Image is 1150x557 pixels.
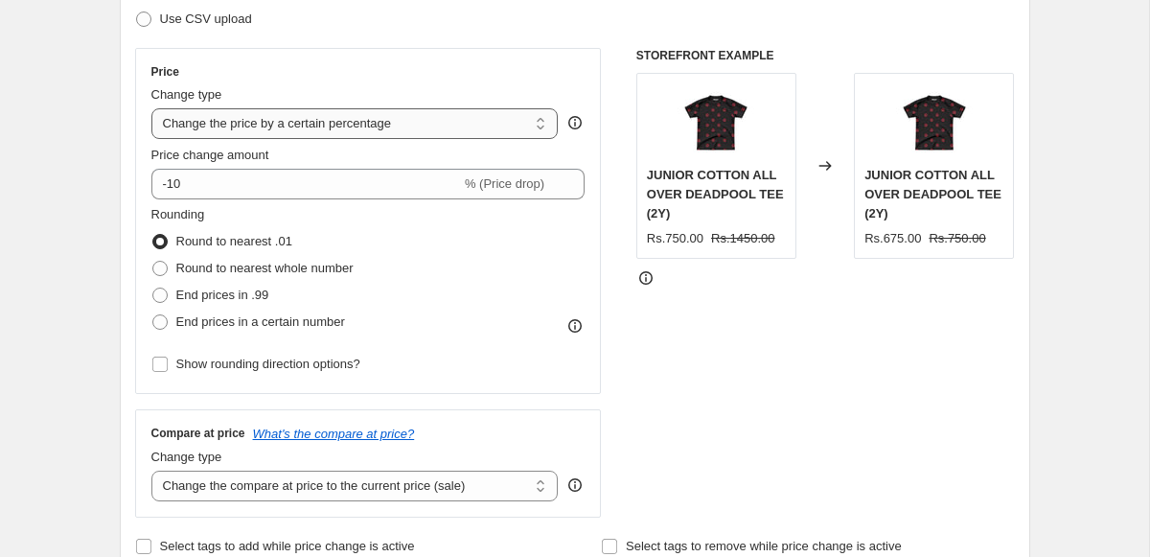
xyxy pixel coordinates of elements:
[160,539,415,553] span: Select tags to add while price change is active
[176,234,292,248] span: Round to nearest .01
[176,314,345,329] span: End prices in a certain number
[151,169,461,199] input: -15
[864,168,1001,220] span: JUNIOR COTTON ALL OVER DEADPOOL TEE (2Y)
[929,229,985,248] strike: Rs.750.00
[253,427,415,441] button: What's the compare at price?
[647,229,703,248] div: Rs.750.00
[896,83,973,160] img: WhatsApp_Image_2024-09-04_at_2.22.48_PM_80x.jpg
[151,64,179,80] h3: Price
[151,148,269,162] span: Price change amount
[647,168,784,220] span: JUNIOR COTTON ALL OVER DEADPOOL TEE (2Y)
[151,207,205,221] span: Rounding
[864,229,921,248] div: Rs.675.00
[465,176,544,191] span: % (Price drop)
[678,83,754,160] img: WhatsApp_Image_2024-09-04_at_2.22.48_PM_80x.jpg
[565,476,585,495] div: help
[151,426,245,441] h3: Compare at price
[151,450,222,464] span: Change type
[711,229,775,248] strike: Rs.1450.00
[160,12,252,26] span: Use CSV upload
[636,48,1015,63] h6: STOREFRONT EXAMPLE
[176,288,269,302] span: End prices in .99
[151,87,222,102] span: Change type
[176,261,354,275] span: Round to nearest whole number
[176,357,360,371] span: Show rounding direction options?
[626,539,902,553] span: Select tags to remove while price change is active
[565,113,585,132] div: help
